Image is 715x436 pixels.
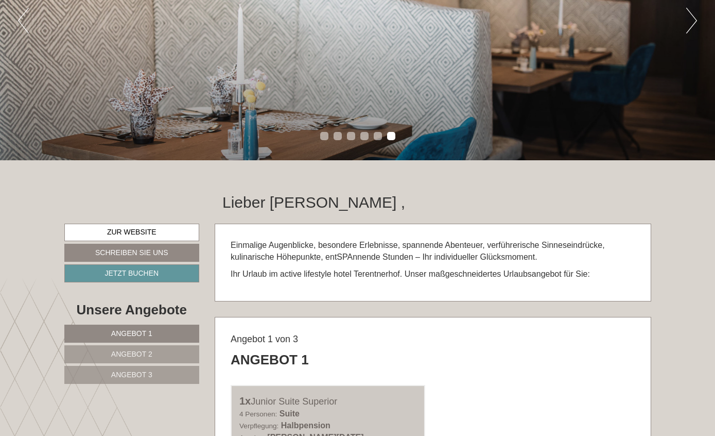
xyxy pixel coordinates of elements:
[231,269,635,280] p: Ihr Urlaub im active lifestyle hotel Terentnerhof. Unser maßgeschneidertes Urlaubsangebot für Sie:
[239,410,277,418] small: 4 Personen:
[111,329,152,338] span: Angebot 1
[64,224,200,241] a: Zur Website
[686,8,697,33] button: Next
[111,371,152,379] span: Angebot 3
[239,394,416,409] div: Junior Suite Superior
[231,240,635,263] p: Einmalige Augenblicke, besondere Erlebnisse, spannende Abenteuer, verführerische Sinneseindrücke,...
[239,395,251,407] b: 1x
[231,334,298,344] span: Angebot 1 von 3
[64,244,200,262] a: Schreiben Sie uns
[280,409,300,418] b: Suite
[231,350,309,370] div: Angebot 1
[222,194,405,211] h1: Lieber [PERSON_NAME] ,
[18,8,29,33] button: Previous
[111,350,152,358] span: Angebot 2
[64,264,200,282] a: Jetzt buchen
[281,421,330,430] b: Halbpension
[239,422,278,430] small: Verpflegung:
[64,300,200,320] div: Unsere Angebote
